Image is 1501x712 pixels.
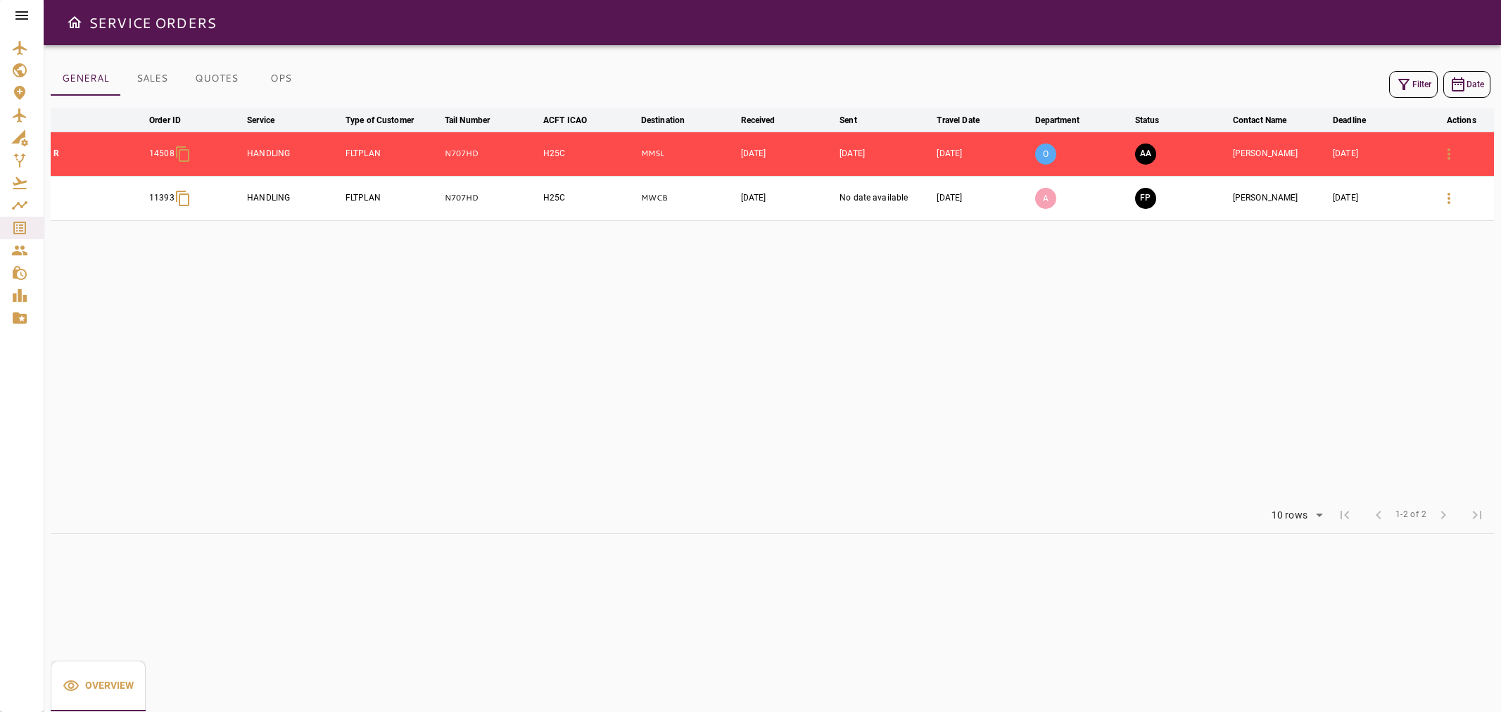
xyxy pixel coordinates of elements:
button: Date [1443,71,1490,98]
td: [DATE] [1330,176,1429,220]
div: basic tabs example [51,661,146,711]
div: basic tabs example [51,62,312,96]
p: O [1035,144,1056,165]
button: Filter [1389,71,1438,98]
p: MWCB [641,192,735,204]
button: SALES [120,62,184,96]
td: HANDLING [244,132,343,176]
div: Travel Date [937,112,979,129]
span: Deadline [1333,112,1384,129]
span: Received [741,112,794,129]
p: R [53,148,144,160]
button: AWAITING ASSIGNMENT [1135,144,1156,165]
span: Contact Name [1233,112,1305,129]
span: Type of Customer [346,112,432,129]
div: Tail Number [445,112,490,129]
div: Received [741,112,775,129]
p: N707HD [445,148,538,160]
p: 14508 [149,148,175,160]
td: [DATE] [934,132,1032,176]
td: [DATE] [1330,132,1429,176]
td: HANDLING [244,176,343,220]
div: Department [1035,112,1079,129]
div: 10 rows [1268,509,1311,521]
span: Previous Page [1362,498,1395,532]
div: Deadline [1333,112,1366,129]
td: No date available [837,176,934,220]
button: Details [1432,137,1466,171]
td: [DATE] [738,132,837,176]
div: Destination [641,112,685,129]
div: Service [247,112,274,129]
button: OPS [249,62,312,96]
td: [DATE] [738,176,837,220]
button: FINAL PREPARATION [1135,188,1156,209]
button: Open drawer [61,8,89,37]
button: Overview [51,661,146,711]
td: [PERSON_NAME] [1230,176,1330,220]
div: Sent [840,112,857,129]
p: A [1035,188,1056,209]
p: MMSL [641,148,735,160]
span: First Page [1328,498,1362,532]
span: ACFT ICAO [543,112,605,129]
span: Destination [641,112,703,129]
td: [DATE] [837,132,934,176]
button: Details [1432,182,1466,215]
span: Status [1135,112,1178,129]
button: GENERAL [51,62,120,96]
td: [DATE] [934,176,1032,220]
span: Sent [840,112,875,129]
p: 11393 [149,192,175,204]
span: Department [1035,112,1098,129]
span: Service [247,112,293,129]
span: Last Page [1460,498,1494,532]
p: N707HD [445,192,538,204]
div: Status [1135,112,1160,129]
span: 1-2 of 2 [1395,508,1426,522]
span: Travel Date [937,112,997,129]
div: 10 rows [1262,505,1328,526]
button: QUOTES [184,62,249,96]
span: Next Page [1426,498,1460,532]
span: Tail Number [445,112,508,129]
td: FLTPLAN [343,132,442,176]
span: Order ID [149,112,199,129]
td: [PERSON_NAME] [1230,132,1330,176]
div: Order ID [149,112,181,129]
td: H25C [540,132,638,176]
td: FLTPLAN [343,176,442,220]
div: Contact Name [1233,112,1287,129]
h6: SERVICE ORDERS [89,11,216,34]
div: ACFT ICAO [543,112,587,129]
div: Type of Customer [346,112,414,129]
td: H25C [540,176,638,220]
